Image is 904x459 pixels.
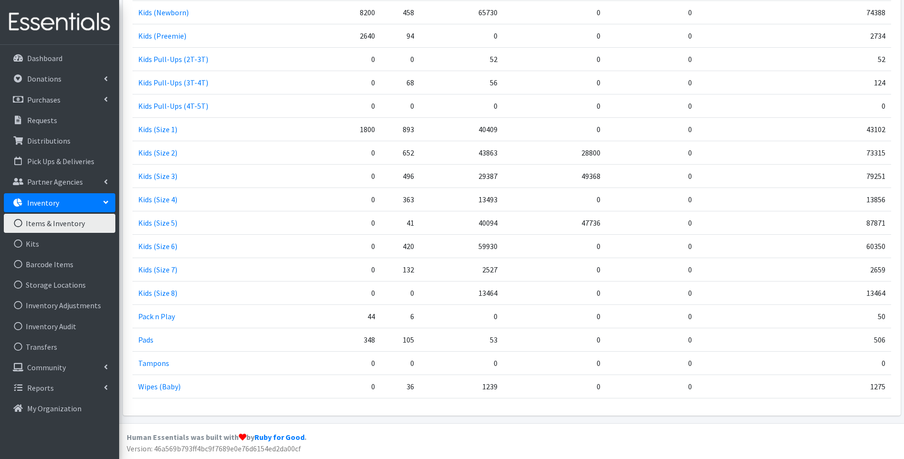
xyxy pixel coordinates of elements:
td: 29387 [420,164,503,188]
td: 0 [296,164,381,188]
td: 0 [296,375,381,398]
td: 893 [381,117,420,141]
p: Pick Ups & Deliveries [27,156,94,166]
a: Dashboard [4,49,115,68]
td: 0 [503,94,606,117]
p: My Organization [27,404,81,413]
td: 0 [503,328,606,351]
td: 0 [503,304,606,328]
td: 59930 [420,234,503,258]
td: 0 [606,71,698,94]
span: Version: 46a569b793ff4bc9f7689e0e76d6154ed2da00cf [127,444,301,453]
a: Donations [4,69,115,88]
p: Requests [27,115,57,125]
td: 0 [503,188,606,211]
a: Kids (Size 3) [138,171,177,181]
p: Dashboard [27,53,62,63]
a: Kits [4,234,115,253]
td: 94 [381,24,420,47]
td: 652 [381,141,420,164]
td: 0 [296,71,381,94]
td: 2734 [814,24,891,47]
td: 2640 [296,24,381,47]
a: Pack n Play [138,312,175,321]
a: Requests [4,111,115,130]
td: 0 [503,117,606,141]
td: 65730 [420,0,503,24]
a: Storage Locations [4,275,115,294]
td: 0 [381,94,420,117]
td: 0 [296,188,381,211]
td: 0 [420,304,503,328]
td: 41 [381,211,420,234]
td: 0 [503,0,606,24]
td: 13493 [420,188,503,211]
td: 0 [503,281,606,304]
td: 0 [606,47,698,71]
td: 52 [420,47,503,71]
td: 1239 [420,375,503,398]
td: 6 [381,304,420,328]
td: 0 [606,94,698,117]
td: 2527 [420,258,503,281]
p: Inventory [27,198,59,208]
td: 73315 [814,141,891,164]
td: 0 [606,211,698,234]
a: Pads [138,335,153,344]
td: 0 [606,281,698,304]
td: 1800 [296,117,381,141]
td: 0 [296,94,381,117]
td: 0 [606,117,698,141]
p: Reports [27,383,54,393]
td: 0 [503,234,606,258]
td: 50 [814,304,891,328]
td: 132 [381,258,420,281]
a: Kids Pull-Ups (3T-4T) [138,78,208,87]
a: Inventory Audit [4,317,115,336]
td: 79251 [814,164,891,188]
td: 363 [381,188,420,211]
td: 0 [381,281,420,304]
a: Kids (Size 1) [138,125,177,134]
a: Barcode Items [4,255,115,274]
td: 49368 [503,164,606,188]
td: 56 [420,71,503,94]
td: 105 [381,328,420,351]
td: 40409 [420,117,503,141]
td: 0 [503,71,606,94]
td: 0 [296,281,381,304]
a: Distributions [4,131,115,150]
td: 87871 [814,211,891,234]
td: 40094 [420,211,503,234]
td: 53 [420,328,503,351]
td: 2659 [814,258,891,281]
td: 0 [420,94,503,117]
p: Donations [27,74,61,83]
td: 13464 [814,281,891,304]
td: 0 [606,164,698,188]
td: 0 [814,351,891,375]
a: Pick Ups & Deliveries [4,152,115,171]
td: 43102 [814,117,891,141]
a: Kids Pull-Ups (4T-5T) [138,101,208,111]
td: 1275 [814,375,891,398]
td: 348 [296,328,381,351]
td: 0 [381,351,420,375]
td: 420 [381,234,420,258]
td: 13464 [420,281,503,304]
td: 0 [296,47,381,71]
td: 506 [814,328,891,351]
a: Kids (Preemie) [138,31,186,41]
td: 0 [420,24,503,47]
a: Tampons [138,358,169,368]
td: 496 [381,164,420,188]
td: 0 [606,24,698,47]
a: Ruby for Good [254,432,305,442]
a: Reports [4,378,115,397]
a: Partner Agencies [4,172,115,191]
p: Partner Agencies [27,177,83,187]
td: 0 [606,258,698,281]
td: 0 [296,141,381,164]
td: 0 [296,211,381,234]
td: 8200 [296,0,381,24]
